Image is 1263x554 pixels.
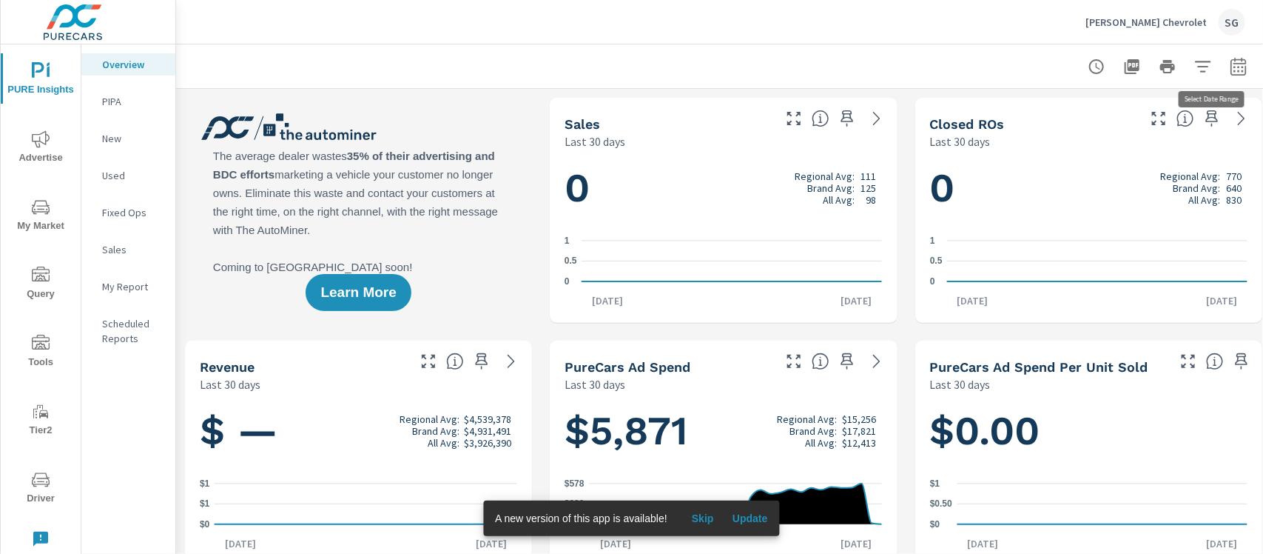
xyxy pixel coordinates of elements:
[215,536,266,551] p: [DATE]
[861,170,877,182] p: 111
[102,316,164,346] p: Scheduled Reports
[831,536,883,551] p: [DATE]
[81,53,175,76] div: Overview
[930,406,1247,456] h1: $0.00
[81,201,175,224] div: Fixed Ops
[5,403,76,439] span: Tier2
[417,350,440,373] button: Make Fullscreen
[5,471,76,507] span: Driver
[1160,170,1220,182] p: Regional Avg:
[81,276,175,298] div: My Report
[565,276,570,287] text: 0
[865,107,889,130] a: See more details in report
[824,194,855,206] p: All Avg:
[5,62,76,99] span: PURE Insights
[930,116,1005,132] h5: Closed ROs
[1230,350,1253,373] span: Save this to your personalized report
[81,164,175,187] div: Used
[1085,16,1207,29] p: [PERSON_NAME] Chevrolet
[679,507,727,530] button: Skip
[412,425,459,437] p: Brand Avg:
[428,437,459,449] p: All Avg:
[590,536,641,551] p: [DATE]
[200,519,210,530] text: $0
[400,413,459,425] p: Regional Avg:
[465,536,517,551] p: [DATE]
[1173,182,1220,194] p: Brand Avg:
[930,376,991,393] p: Last 30 days
[102,94,164,109] p: PIPA
[565,236,570,246] text: 1
[499,350,523,373] a: See more details in report
[5,267,76,303] span: Query
[808,182,855,194] p: Brand Avg:
[565,256,577,267] text: 0.5
[565,406,882,456] h1: $5,871
[102,131,164,146] p: New
[565,499,585,510] text: $289
[102,242,164,257] p: Sales
[835,350,859,373] span: Save this to your personalized report
[102,279,164,294] p: My Report
[812,353,829,370] span: Total cost of media for all PureCars channels for the selected dealership group over the selected...
[843,437,877,449] p: $12,413
[930,359,1148,375] h5: PureCars Ad Spend Per Unit Sold
[1176,350,1200,373] button: Make Fullscreen
[464,437,511,449] p: $3,926,390
[464,425,511,437] p: $4,931,491
[1226,194,1242,206] p: 830
[835,107,859,130] span: Save this to your personalized report
[5,130,76,167] span: Advertise
[582,293,633,308] p: [DATE]
[495,513,667,524] span: A new version of this app is available!
[685,512,721,525] span: Skip
[930,236,935,246] text: 1
[777,413,837,425] p: Regional Avg:
[5,335,76,371] span: Tools
[306,274,411,311] button: Learn More
[464,413,511,425] p: $4,539,378
[1153,52,1182,81] button: Print Report
[732,512,768,525] span: Update
[727,507,774,530] button: Update
[1219,9,1245,36] div: SG
[861,182,877,194] p: 125
[81,127,175,150] div: New
[843,425,877,437] p: $17,821
[1196,293,1247,308] p: [DATE]
[1230,107,1253,130] a: See more details in report
[102,168,164,183] p: Used
[565,133,625,150] p: Last 30 days
[930,478,940,489] text: $1
[930,256,943,267] text: 0.5
[565,478,585,489] text: $578
[200,359,255,375] h5: Revenue
[930,276,935,287] text: 0
[795,170,855,182] p: Regional Avg:
[5,198,76,235] span: My Market
[930,499,952,510] text: $0.50
[930,519,940,530] text: $0
[782,107,806,130] button: Make Fullscreen
[782,350,806,373] button: Make Fullscreen
[200,376,260,393] p: Last 30 days
[1200,107,1224,130] span: Save this to your personalized report
[947,293,999,308] p: [DATE]
[866,194,877,206] p: 98
[1206,353,1224,370] span: Average cost of advertising per each vehicle sold at the dealer over the selected date range. The...
[200,478,210,489] text: $1
[1176,110,1194,127] span: Number of Repair Orders Closed by the selected dealership group over the selected time range. [So...
[320,286,396,299] span: Learn More
[789,425,837,437] p: Brand Avg:
[1226,182,1242,194] p: 640
[930,133,991,150] p: Last 30 days
[102,205,164,220] p: Fixed Ops
[1196,536,1247,551] p: [DATE]
[831,293,883,308] p: [DATE]
[1188,194,1220,206] p: All Avg:
[812,110,829,127] span: Number of vehicles sold by the dealership over the selected date range. [Source: This data is sou...
[81,90,175,113] div: PIPA
[81,238,175,261] div: Sales
[565,376,625,393] p: Last 30 days
[843,413,877,425] p: $15,256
